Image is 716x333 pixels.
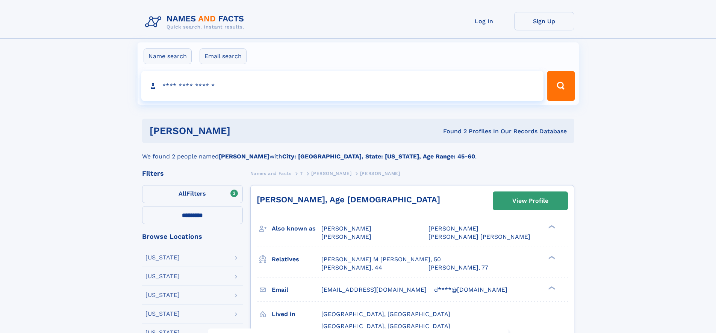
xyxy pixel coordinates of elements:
[272,253,321,266] h3: Relatives
[150,126,337,136] h1: [PERSON_NAME]
[514,12,574,30] a: Sign Up
[546,285,556,290] div: ❯
[311,171,351,176] span: [PERSON_NAME]
[272,222,321,235] h3: Also known as
[337,127,567,136] div: Found 2 Profiles In Our Records Database
[311,169,351,178] a: [PERSON_NAME]
[321,310,450,318] span: [GEOGRAPHIC_DATA], [GEOGRAPHIC_DATA]
[493,192,568,210] a: View Profile
[300,169,303,178] a: T
[200,48,247,64] label: Email search
[145,292,180,298] div: [US_STATE]
[145,273,180,279] div: [US_STATE]
[321,233,371,240] span: [PERSON_NAME]
[219,153,269,160] b: [PERSON_NAME]
[257,195,440,204] a: [PERSON_NAME], Age [DEMOGRAPHIC_DATA]
[142,143,574,161] div: We found 2 people named with .
[428,225,478,232] span: [PERSON_NAME]
[321,255,441,264] a: [PERSON_NAME] M [PERSON_NAME], 50
[546,255,556,260] div: ❯
[546,225,556,229] div: ❯
[145,311,180,317] div: [US_STATE]
[142,12,250,32] img: Logo Names and Facts
[321,225,371,232] span: [PERSON_NAME]
[360,171,400,176] span: [PERSON_NAME]
[321,322,450,330] span: [GEOGRAPHIC_DATA], [GEOGRAPHIC_DATA]
[512,192,548,209] div: View Profile
[321,264,382,272] a: [PERSON_NAME], 44
[145,255,180,261] div: [US_STATE]
[428,264,488,272] a: [PERSON_NAME], 77
[142,233,243,240] div: Browse Locations
[321,286,427,293] span: [EMAIL_ADDRESS][DOMAIN_NAME]
[144,48,192,64] label: Name search
[282,153,475,160] b: City: [GEOGRAPHIC_DATA], State: [US_STATE], Age Range: 45-60
[547,71,575,101] button: Search Button
[141,71,544,101] input: search input
[272,308,321,321] h3: Lived in
[272,283,321,296] h3: Email
[250,169,292,178] a: Names and Facts
[142,170,243,177] div: Filters
[428,233,530,240] span: [PERSON_NAME] [PERSON_NAME]
[142,185,243,203] label: Filters
[300,171,303,176] span: T
[179,190,186,197] span: All
[454,12,514,30] a: Log In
